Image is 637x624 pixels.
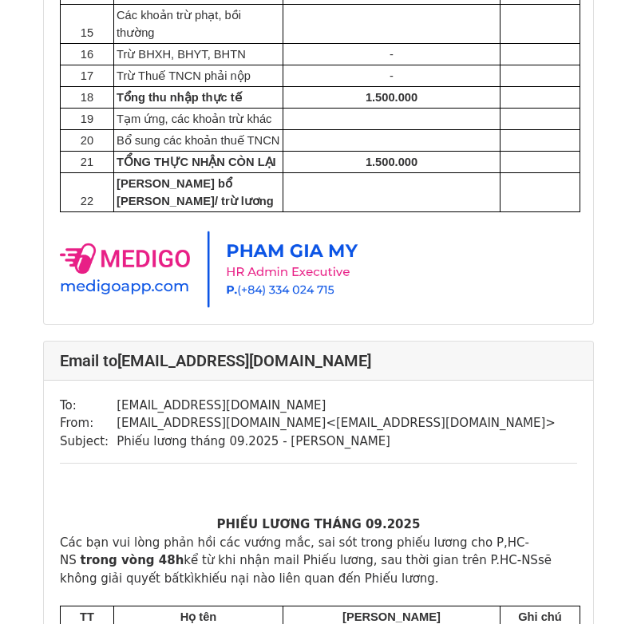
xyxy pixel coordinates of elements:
[117,414,556,432] td: [EMAIL_ADDRESS][DOMAIN_NAME] < [EMAIL_ADDRESS][DOMAIN_NAME] >
[60,432,117,451] td: Subject:
[117,432,556,451] td: Phiếu lương tháng 09.2025 - [PERSON_NAME]
[60,534,577,588] div: Các bạn vui lòng phản hồi các vướng mắc, sai sót trong phiếu lương cho P, kể từ khi nhận mail Phi...
[283,152,500,173] td: 1.500.000
[114,5,283,44] td: Các khoản trừ phạt, bồi thường
[61,44,114,65] td: 16
[117,177,274,207] b: [PERSON_NAME] bổ [PERSON_NAME]/ trừ lương
[60,535,529,568] span: HC-NS
[60,414,117,432] td: From:
[61,109,114,130] td: 19
[283,44,500,65] td: -
[114,44,283,65] td: Trừ BHXH, BHYT, BHTN
[60,351,577,370] h4: Email to [EMAIL_ADDRESS][DOMAIN_NAME]
[61,130,114,152] td: 20
[114,152,283,173] td: TỔNG THỰC NHẬN CÒN LẠI
[61,173,114,212] td: 22
[184,571,194,586] span: kì
[81,553,184,567] b: trong vòng 48h
[61,65,114,87] td: 17
[61,5,114,44] td: 15
[283,87,500,109] td: 1.500.000
[61,87,114,109] td: 18
[114,109,283,130] td: Tạm ứng, các khoản trừ khác
[557,547,637,624] iframe: Chat Widget
[117,397,556,415] td: [EMAIL_ADDRESS][DOMAIN_NAME]
[114,65,283,87] td: Trừ Thuế TNCN phải nộp
[114,130,283,152] td: Bổ sung các khoản thuế TNCN
[61,152,114,173] td: 21
[283,65,500,87] td: -
[60,397,117,415] td: To:
[500,553,538,567] span: HC-NS
[217,517,421,531] b: PHIẾU LƯƠNG THÁNG 09.2025
[114,87,283,109] td: Tổng thu nhập thực tế
[60,231,483,308] img: AIorK4zFxmpFg3lK4NUx18qxxBlY27CrfeXzFqnWzyDQIMV5Q5Y0H8pRAAIq2CkPGv5vuzpp_PMVtm5QGsiL
[557,547,637,624] div: Tiện ích trò chuyện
